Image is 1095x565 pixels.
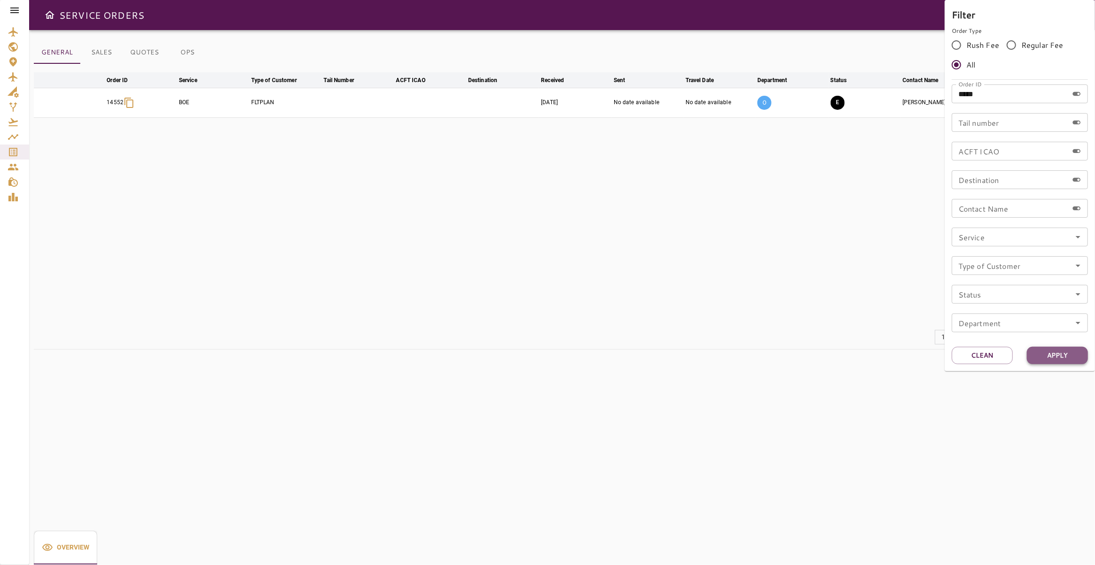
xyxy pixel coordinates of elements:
h6: Filter [952,7,1088,22]
button: Clean [952,347,1013,364]
p: Order Type [952,27,1088,35]
button: Open [1072,316,1085,329]
span: Rush Fee [966,39,999,51]
label: Order ID [958,80,982,88]
div: rushFeeOrder [952,35,1088,75]
button: Open [1072,230,1085,244]
button: Open [1072,259,1085,272]
button: Apply [1027,347,1088,364]
button: Open [1072,288,1085,301]
span: Regular Fee [1021,39,1064,51]
span: All [966,59,975,70]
